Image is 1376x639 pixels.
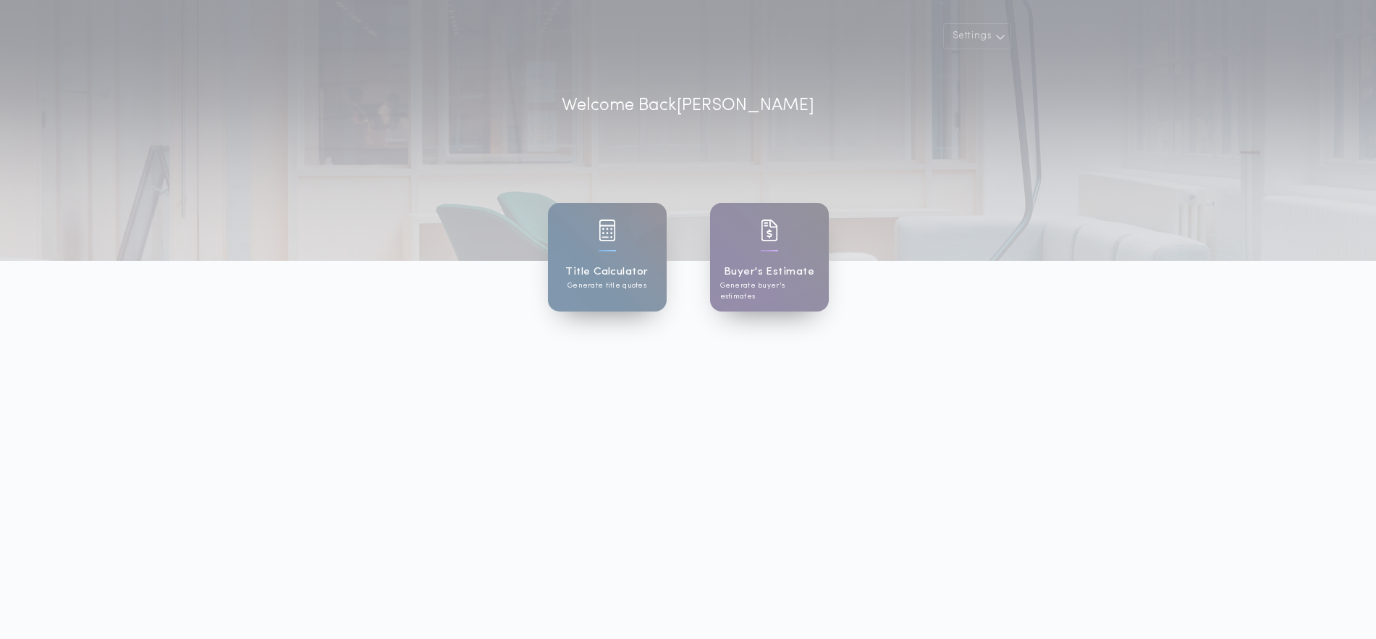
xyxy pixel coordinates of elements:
h1: Title Calculator [565,264,648,280]
img: card icon [599,220,616,241]
img: card icon [761,220,778,241]
h1: Buyer's Estimate [724,264,814,280]
p: Generate buyer's estimates [720,280,819,302]
p: Generate title quotes [567,280,646,291]
a: card iconTitle CalculatorGenerate title quotes [548,203,667,312]
p: Welcome Back [PERSON_NAME] [562,93,814,119]
a: card iconBuyer's EstimateGenerate buyer's estimates [710,203,829,312]
button: Settings [943,23,1011,49]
